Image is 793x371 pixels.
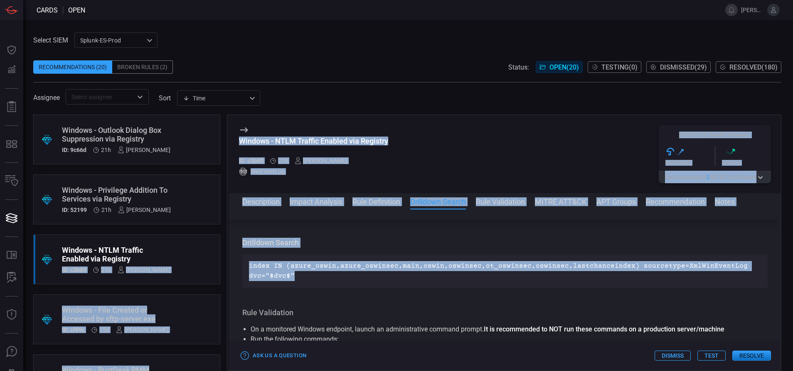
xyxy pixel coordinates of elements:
span: Open ( 20 ) [549,63,579,71]
button: Detections [2,60,22,80]
span: Oct 05, 2025 12:55 PM [101,207,111,213]
button: Rule Catalog [2,245,22,265]
span: open [68,6,85,14]
span: Resolved ( 180 ) [729,63,778,71]
h3: Drilldown Search [242,238,768,248]
button: MITRE ATT&CK [535,196,586,206]
div: [PERSON_NAME] [116,326,169,333]
button: Ask Us A Question [2,342,22,362]
button: Open [134,91,146,103]
button: APT Groups [596,196,636,206]
button: ALERT ANALYSIS [2,268,22,288]
button: MITRE - Detection Posture [2,134,22,154]
button: Ask Us a Question [239,349,308,362]
div: Windows - File Created or Accessed by sftp-server.exe [62,306,169,323]
h3: Rule Validation [242,308,768,318]
div: Time [183,94,247,102]
button: Rule Definition [352,196,400,206]
button: Open(20) [536,61,583,73]
h5: ID: 52199 [62,207,87,213]
label: sort [159,94,171,102]
span: Status: [508,63,529,71]
span: Oct 05, 2025 12:55 PM [101,266,111,273]
button: Resolved(180) [716,61,781,73]
button: Impact Analysis [290,196,342,206]
span: Oct 05, 2025 12:55 PM [278,157,288,164]
h5: Expected Improvement [659,132,771,138]
button: Dismissed(29) [646,61,711,73]
button: Inventory [2,171,22,191]
h5: ID: c3b80 [62,266,86,273]
span: Testing ( 0 ) [601,63,638,71]
strong: It is recommended to NOT run these commands on a production server/machine [484,325,724,333]
button: Dashboard [2,40,22,60]
li: On a monitored Windows endpoint, launch an administrative command prompt. [251,324,759,334]
button: Test [697,351,726,361]
h5: ID: cf89c [62,326,85,333]
button: Drilldown Search [410,196,466,206]
button: Dismiss [655,351,691,361]
li: Run the following commands: [251,334,759,344]
span: Cards [37,6,58,14]
div: [PERSON_NAME] [118,147,170,153]
button: Notes [715,196,735,206]
button: Gaincoverage in2MITRE techniques [659,171,771,183]
input: Select assignee [68,92,133,102]
button: Recommendation [646,196,705,206]
button: Testing(0) [588,61,641,73]
div: Broken Rules (2) [112,60,173,74]
label: Select SIEM [33,36,68,44]
div: WinEventLog [239,167,388,176]
span: Assignee [33,94,60,102]
div: Windows - Outlook Dialog Box Suppression via Registry [62,126,170,143]
div: [PERSON_NAME] [118,266,170,273]
div: Health [722,160,771,166]
div: [PERSON_NAME] [118,207,171,213]
div: Windows - Privilege Addition To Services via Registry [62,186,171,203]
p: Splunk-ES-Prod [80,36,144,45]
div: Coverage [665,160,715,166]
button: Cards [2,208,22,228]
h5: ID: c3b80 [239,157,264,164]
div: Windows - NTLM Traffic Enabled via Registry [239,137,388,145]
span: [PERSON_NAME].[PERSON_NAME] [741,7,764,13]
span: Sep 21, 2025 11:14 AM [99,326,109,333]
span: Oct 05, 2025 12:55 PM [101,147,111,153]
button: Rule Validation [476,196,525,206]
h5: ID: 9c66d [62,147,86,153]
button: Resolve [732,351,771,361]
div: Recommendations (20) [33,60,112,74]
span: Dismissed ( 29 ) [660,63,707,71]
button: Description [242,196,280,206]
p: index IN (azure_oswin,azure_oswinsec,main,oswin,oswinsec,ot_oswinsec,oswinsec,lastchanceindex) so... [249,261,761,281]
button: Threat Intelligence [2,305,22,325]
div: [PERSON_NAME] [295,157,347,164]
div: Windows - NTLM Traffic Enabled via Registry [62,246,170,263]
span: 2 [707,174,710,180]
button: Reports [2,97,22,117]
